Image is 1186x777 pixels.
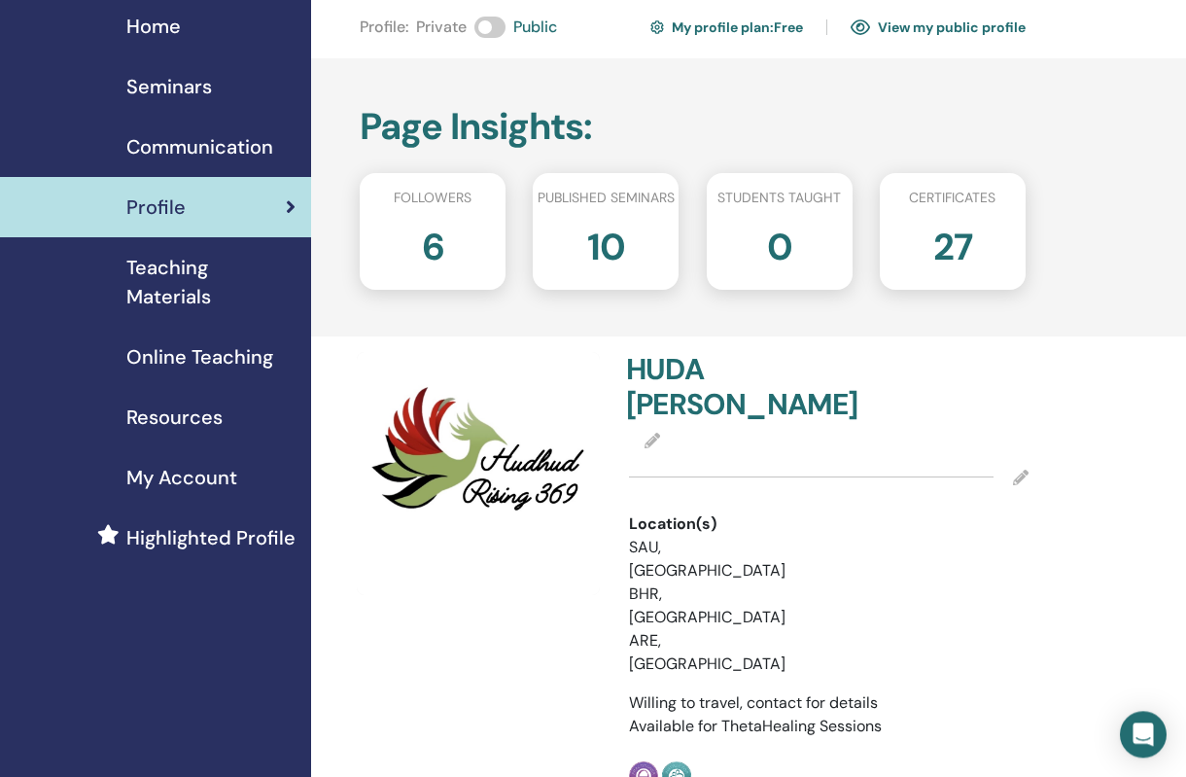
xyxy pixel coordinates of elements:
img: cog.svg [650,18,664,37]
span: Resources [126,403,223,432]
span: Certificates [909,188,995,208]
img: eye.svg [851,18,870,36]
span: Highlighted Profile [126,523,296,552]
a: My profile plan:Free [650,12,803,43]
h2: Page Insights : [360,105,1026,150]
span: Profile : [360,16,408,39]
span: My Account [126,463,237,492]
li: SAU, [GEOGRAPHIC_DATA] [629,536,779,583]
span: Home [126,12,181,41]
span: Location(s) [629,512,716,536]
h2: 6 [422,216,444,270]
a: View my public profile [851,12,1026,43]
span: Available for ThetaHealing Sessions [629,716,882,736]
div: Open Intercom Messenger [1120,711,1167,758]
span: Public [513,16,557,39]
span: Online Teaching [126,342,273,371]
span: Communication [126,132,273,161]
img: default.jpg [357,352,600,595]
li: BHR, [GEOGRAPHIC_DATA] [629,583,779,629]
span: Profile [126,193,186,222]
span: Published seminars [538,188,675,208]
h2: 0 [767,216,792,270]
span: Teaching Materials [126,253,296,311]
h2: 10 [587,216,625,270]
span: Private [416,16,467,39]
span: Seminars [126,72,212,101]
h2: 27 [933,216,972,270]
h4: HUDA [PERSON_NAME] [626,352,818,422]
span: Willing to travel, contact for details [629,692,878,713]
span: Students taught [717,188,841,208]
li: ARE, [GEOGRAPHIC_DATA] [629,629,779,676]
span: Followers [394,188,471,208]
